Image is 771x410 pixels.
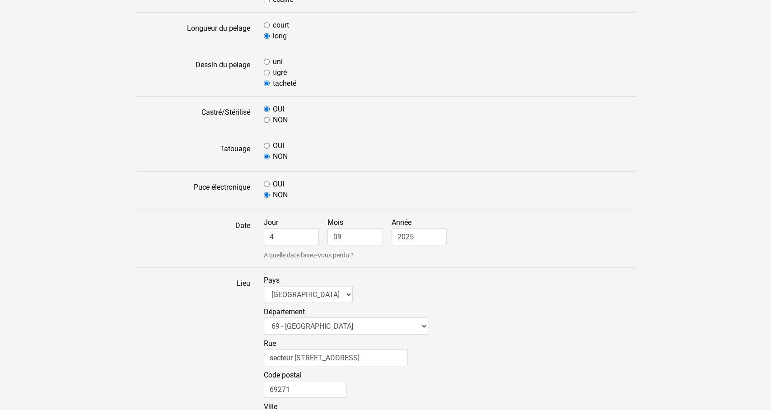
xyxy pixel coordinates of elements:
label: Année [392,217,454,245]
label: Dessin du pelage [128,56,257,89]
input: OUI [264,181,270,187]
input: tacheté [264,80,270,86]
label: uni [273,56,283,67]
label: Longueur du pelage [128,20,257,42]
input: OUI [264,106,270,112]
input: NON [264,192,270,198]
label: OUI [273,179,284,190]
select: Département [264,317,428,335]
label: court [273,20,289,31]
label: Tatouage [128,140,257,164]
input: tigré [264,70,270,75]
input: long [264,33,270,39]
label: Rue [264,338,408,366]
label: tigré [273,67,287,78]
label: NON [273,151,288,162]
label: Mois [327,217,390,245]
input: Mois [327,228,383,245]
label: Date [128,217,257,260]
small: A quelle date l'avez-vous perdu ? [264,251,636,260]
label: Jour [264,217,326,245]
label: tacheté [273,78,296,89]
label: NON [273,190,288,200]
label: Code postal [264,370,346,398]
input: Année [392,228,447,245]
input: NON [264,154,270,159]
input: court [264,22,270,28]
label: Département [264,307,428,335]
input: NON [264,117,270,123]
label: OUI [273,104,284,115]
label: OUI [273,140,284,151]
select: Pays [264,286,353,303]
label: Pays [264,275,353,303]
input: uni [264,59,270,65]
label: long [273,31,287,42]
input: Code postal [264,381,346,398]
input: Jour [264,228,319,245]
label: NON [273,115,288,126]
input: Rue [264,349,408,366]
label: Puce électronique [128,179,257,202]
input: OUI [264,143,270,149]
label: Castré/Stérilisé [128,104,257,126]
